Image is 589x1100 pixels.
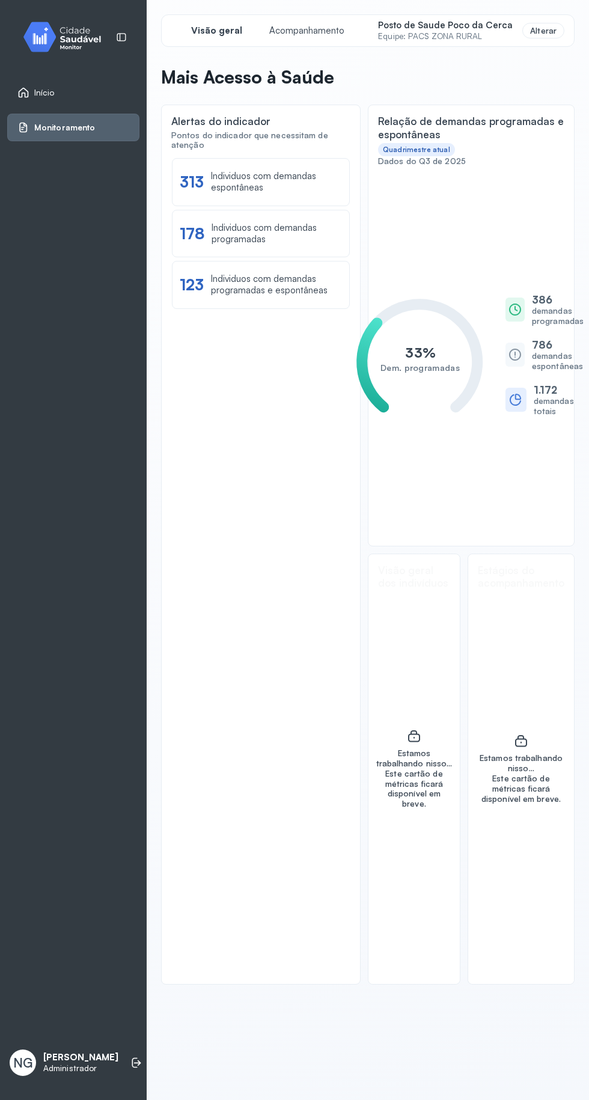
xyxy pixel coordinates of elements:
span: Início [34,88,55,98]
div: Alterar [522,23,564,39]
div: 123 [180,275,204,294]
text: Dem. programadas [380,363,460,373]
div: Estamos trabalhando nisso... [475,753,567,774]
div: Individuos com demandas programadas e espontâneas [211,273,342,296]
p: Mais Acesso à Saúde [161,66,334,88]
div: 178 [180,224,204,243]
small: demandas totais [534,396,588,417]
a: Início [17,87,129,99]
div: Estamos trabalhando nisso... [376,748,453,769]
div: Pontos do indicador que necessitam de atenção [171,130,350,151]
h6: 786 [532,338,588,351]
span: Monitoramento [34,123,95,133]
div: Individuos com demandas espontâneas [211,171,342,194]
div: Alertas do indicador [171,115,270,127]
small: Equipe: PACS ZONA RURAL [378,31,513,41]
p: Administrador [43,1063,118,1074]
div: Este cartão de métricas ficará disponível em breve. [376,769,453,810]
p: [PERSON_NAME] [43,1052,118,1063]
div: Quadrimestre atual [383,145,450,154]
div: 313 [180,173,204,191]
span: Visão geral [191,25,242,37]
div: Individuos com demandas programadas [212,222,342,245]
span: NG [13,1055,32,1071]
div: Dados do Q3 de 2025 [378,156,564,167]
span: Posto de Saude Poco da Cerca [378,20,513,31]
h6: 1.172 [534,383,588,396]
div: Relação de demandas programadas e espontâneas [378,115,564,141]
text: 33% [404,345,435,361]
span: Acompanhamento [269,25,344,37]
small: demandas espontâneas [532,351,588,371]
img: monitor.svg [13,19,121,55]
div: Este cartão de métricas ficará disponível em breve. [475,774,567,804]
h6: 386 [532,293,588,306]
small: demandas programadas [532,306,588,326]
a: Monitoramento [17,121,129,133]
